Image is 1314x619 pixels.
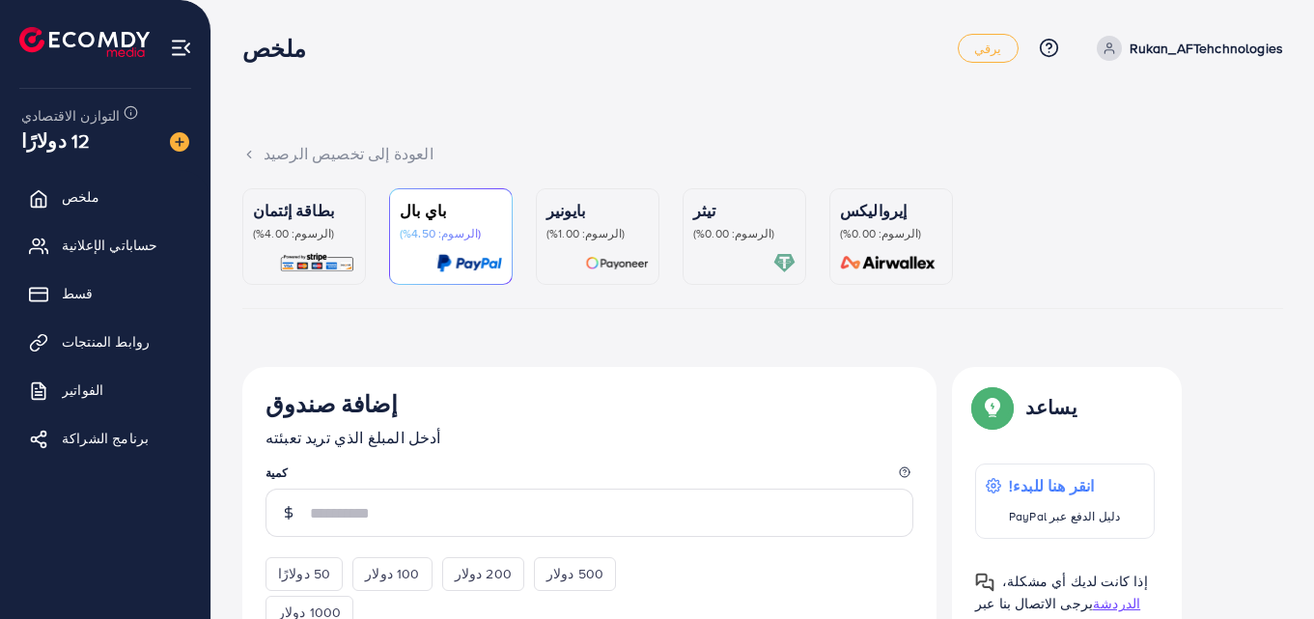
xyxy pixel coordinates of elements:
[1130,39,1283,58] font: Rukan_AFTehchnologies
[1089,36,1283,61] a: Rukan_AFTehchnologies
[62,236,158,255] font: حساباتي الإعلانية
[975,573,994,592] img: دليل النوافذ المنبثقة
[436,252,502,274] img: بطاقة
[693,200,716,221] font: تيثر
[170,132,189,152] img: صورة
[170,37,192,59] img: قائمة طعام
[62,429,149,448] font: برنامج الشراكة
[253,200,334,221] font: بطاقة إئتمان
[400,200,446,221] font: باي بال
[455,564,512,583] font: 200 دولار
[62,332,150,352] font: روابط المنتجات
[14,226,196,265] a: حساباتي الإعلانية
[1025,393,1077,421] font: يساعد
[14,274,196,313] a: قسط
[14,323,196,361] a: روابط المنتجات
[14,371,196,409] a: الفواتير
[21,127,90,155] font: 12 دولارًا
[21,106,121,126] font: التوازن الاقتصادي
[1009,475,1094,496] font: انقر هنا للبدء!
[958,34,1019,63] a: يرقي
[974,40,1002,57] font: يرقي
[365,564,419,583] font: 100 دولار
[242,32,307,65] font: ملخص
[253,225,334,241] font: (الرسوم: 4.00%)
[840,200,907,221] font: إيرواليكس
[975,572,1148,613] font: إذا كانت لديك أي مشكلة، يرجى الاتصال بنا عبر
[62,284,93,303] font: قسط
[62,380,103,400] font: الفواتير
[400,225,481,241] font: (الرسوم: 4.50%)
[14,419,196,458] a: برنامج الشراكة
[1009,508,1120,524] font: دليل الدفع عبر PayPal
[278,564,330,583] font: 50 دولارًا
[834,252,942,274] img: بطاقة
[266,427,440,448] font: أدخل المبلغ الذي تريد تعبئته
[279,252,355,274] img: بطاقة
[975,390,1010,425] img: دليل النوافذ المنبثقة
[693,225,774,241] font: (الرسوم: 0.00%)
[266,464,289,481] font: كمية
[773,252,796,274] img: بطاقة
[1232,532,1300,605] iframe: محادثة
[546,200,585,221] font: بايونير
[14,178,196,216] a: ملخص
[585,252,649,274] img: بطاقة
[546,225,625,241] font: (الرسوم: 1.00%)
[840,225,921,241] font: (الرسوم: 0.00%)
[19,27,150,57] img: الشعار
[546,564,603,583] font: 500 دولار
[266,387,398,420] font: إضافة صندوق
[62,187,100,207] font: ملخص
[264,143,433,164] font: العودة إلى تخصيص الرصيد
